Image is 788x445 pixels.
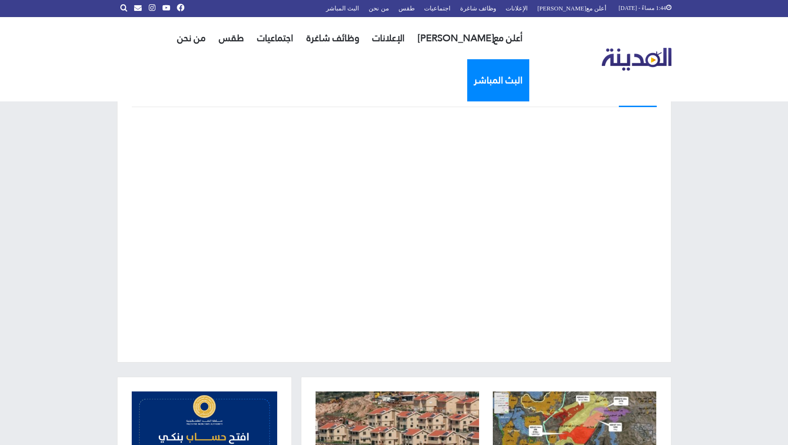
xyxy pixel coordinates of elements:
img: تلفزيون المدينة [602,48,671,71]
a: اجتماعيات [251,17,300,59]
a: الإعلانات [366,17,411,59]
a: طقس [212,17,251,59]
a: أعلن مع[PERSON_NAME] [411,17,529,59]
a: وظائف شاغرة [300,17,366,59]
a: البث المباشر [467,59,529,101]
a: من نحن [171,17,212,59]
